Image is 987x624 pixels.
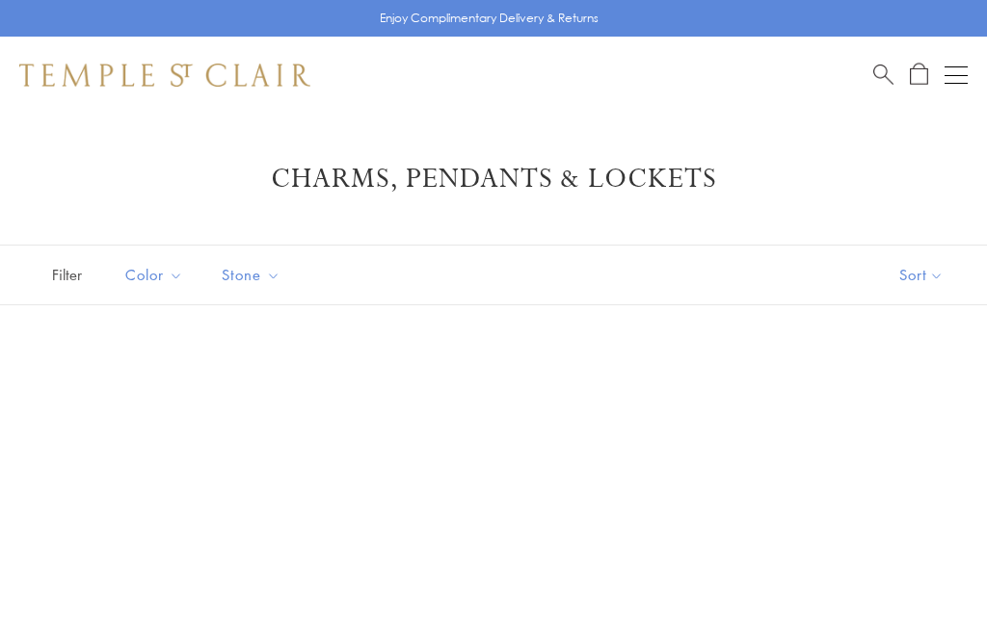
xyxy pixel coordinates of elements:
[111,253,198,297] button: Color
[116,263,198,287] span: Color
[910,63,928,87] a: Open Shopping Bag
[945,64,968,87] button: Open navigation
[48,162,939,196] h1: Charms, Pendants & Lockets
[873,63,894,87] a: Search
[856,246,987,304] button: Show sort by
[19,64,310,87] img: Temple St. Clair
[380,9,599,28] p: Enjoy Complimentary Delivery & Returns
[207,253,295,297] button: Stone
[212,263,295,287] span: Stone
